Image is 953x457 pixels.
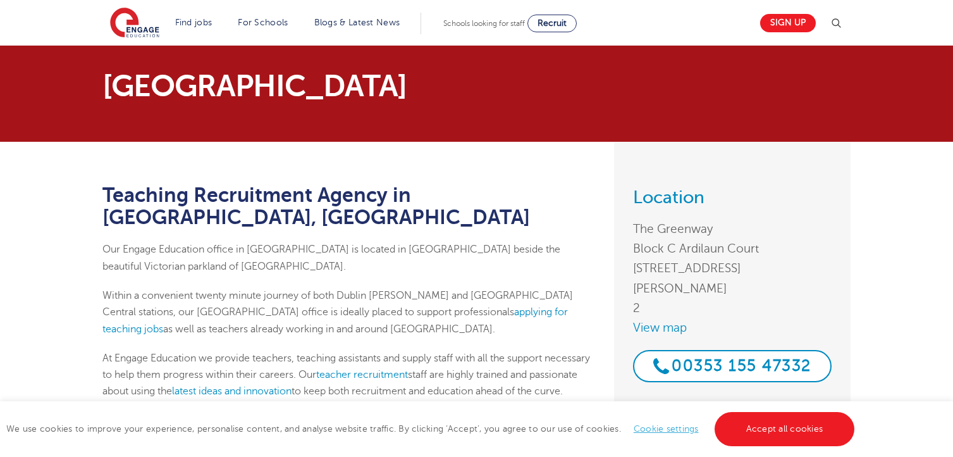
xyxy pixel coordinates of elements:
[102,350,595,400] p: At Engage Education we provide teachers, teaching assistants and supply staff with all the suppor...
[634,424,699,434] a: Cookie settings
[316,369,408,380] a: teacher recruitment
[102,306,568,334] a: applying for teaching jobs
[175,18,212,27] a: Find jobs
[238,18,288,27] a: For Schools
[102,184,595,228] h1: Teaching Recruitment Agency in [GEOGRAPHIC_DATA], [GEOGRAPHIC_DATA]
[110,8,159,39] img: Engage Education
[443,19,525,28] span: Schools looking for staff
[172,385,292,397] a: latest ideas and innovation
[102,71,595,101] p: [GEOGRAPHIC_DATA]
[760,14,816,32] a: Sign up
[102,287,595,337] p: Within a convenient twenty minute journey of both Dublin [PERSON_NAME] and [GEOGRAPHIC_DATA] Cent...
[633,350,832,382] a: 00353 155 47332
[527,15,577,32] a: Recruit
[6,424,858,434] span: We use cookies to improve your experience, personalise content, and analyse website traffic. By c...
[715,412,855,446] a: Accept all cookies
[538,18,567,28] span: Recruit
[102,241,595,275] p: Our Engage Education office in [GEOGRAPHIC_DATA] is located in [GEOGRAPHIC_DATA] beside the beaut...
[633,189,832,206] h3: Location
[633,219,832,318] address: The Greenway Block C Ardilaun Court [STREET_ADDRESS][PERSON_NAME] 2
[314,18,400,27] a: Blogs & Latest News
[633,318,832,337] a: View map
